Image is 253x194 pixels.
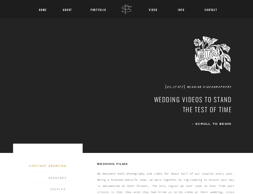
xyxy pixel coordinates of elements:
h3: continue browsing: [24,161,67,168]
p: WEDDING FILMS [97,161,225,167]
a: Couples [45,186,66,191]
a: About [62,6,73,12]
p: .................................. [25,170,67,174]
a: Portfolio [89,6,108,12]
a: Weddings [45,174,67,179]
a: INFO [173,6,189,12]
h1: [US_STATE] WEDDING VIDEOGRAPHERS [101,82,232,92]
h2: wedding VIDEOS TO STAND THE TEST OF TIME [151,94,232,113]
a: CONTACT [205,6,214,12]
a: VIDEO [149,6,158,12]
p: .................................. [25,181,67,185]
h3: + scroll to begin [182,121,231,127]
a: Home [38,6,48,12]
